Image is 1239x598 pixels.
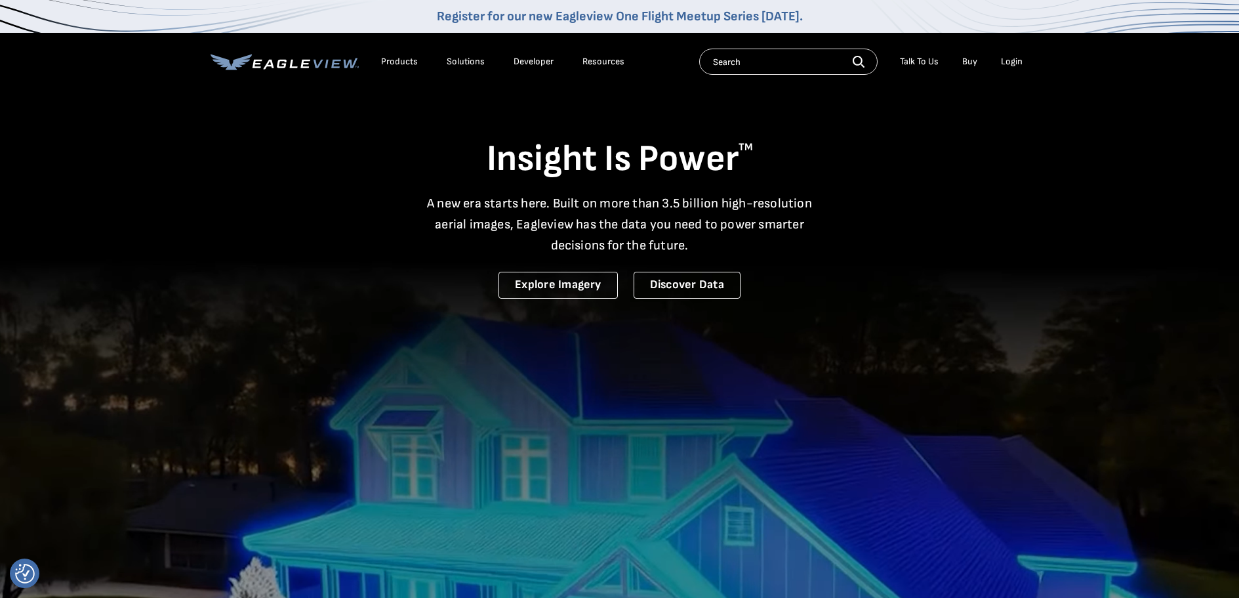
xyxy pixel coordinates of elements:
div: Solutions [447,56,485,68]
div: Login [1001,56,1023,68]
button: Consent Preferences [15,564,35,584]
a: Register for our new Eagleview One Flight Meetup Series [DATE]. [437,9,803,24]
img: Revisit consent button [15,564,35,584]
a: Buy [962,56,977,68]
div: Resources [582,56,624,68]
sup: TM [739,141,753,154]
p: A new era starts here. Built on more than 3.5 billion high-resolution aerial images, Eagleview ha... [419,193,821,256]
a: Discover Data [634,272,741,299]
input: Search [699,49,878,75]
div: Products [381,56,418,68]
div: Talk To Us [900,56,939,68]
a: Explore Imagery [498,272,618,299]
a: Developer [514,56,554,68]
h1: Insight Is Power [211,137,1029,182]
